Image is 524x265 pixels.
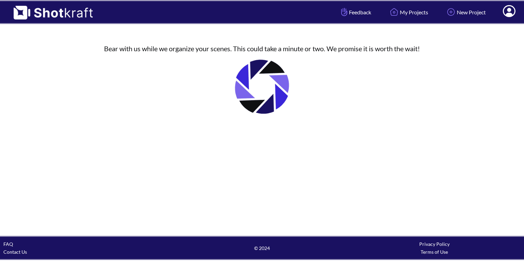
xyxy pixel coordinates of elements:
a: FAQ [3,241,13,247]
img: Home Icon [388,6,400,18]
a: My Projects [383,3,433,21]
a: Contact Us [3,249,27,255]
div: Privacy Policy [348,240,521,248]
img: Hand Icon [339,6,349,18]
a: New Project [440,3,491,21]
span: Feedback [339,8,371,16]
div: Terms of Use [348,248,521,256]
span: © 2024 [176,244,348,252]
img: Loading.. [228,53,296,121]
img: Add Icon [445,6,457,18]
